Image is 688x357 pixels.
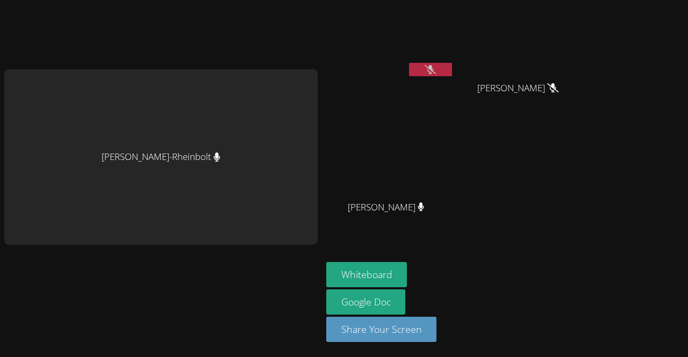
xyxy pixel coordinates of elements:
span: [PERSON_NAME] [348,200,425,215]
span: [PERSON_NAME] [477,81,558,96]
button: Share Your Screen [326,317,437,342]
button: Whiteboard [326,262,407,287]
div: [PERSON_NAME]-Rheinbolt [4,69,318,245]
a: Google Doc [326,289,406,315]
